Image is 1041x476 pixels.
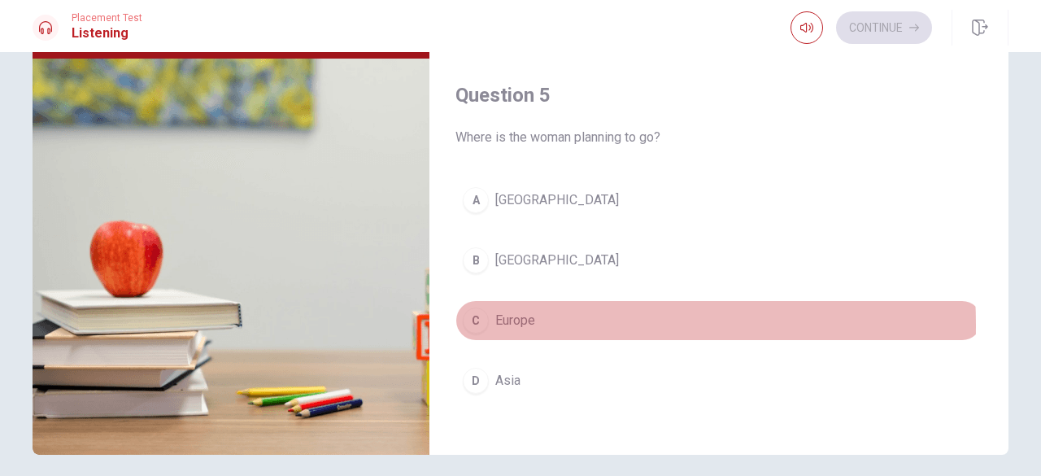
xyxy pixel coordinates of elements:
h4: Question 5 [455,82,982,108]
div: D [463,368,489,394]
button: B[GEOGRAPHIC_DATA] [455,240,982,281]
span: [GEOGRAPHIC_DATA] [495,190,619,210]
img: B2 Recording 9: Discussing Travel Plans [33,59,429,455]
span: [GEOGRAPHIC_DATA] [495,251,619,270]
button: DAsia [455,360,982,401]
button: A[GEOGRAPHIC_DATA] [455,180,982,221]
div: B [463,247,489,273]
span: Placement Test [72,12,142,24]
div: A [463,187,489,213]
span: Where is the woman planning to go? [455,128,982,147]
span: Europe [495,311,535,330]
button: CEurope [455,300,982,341]
h1: Listening [72,24,142,43]
span: Asia [495,371,520,391]
div: C [463,308,489,334]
